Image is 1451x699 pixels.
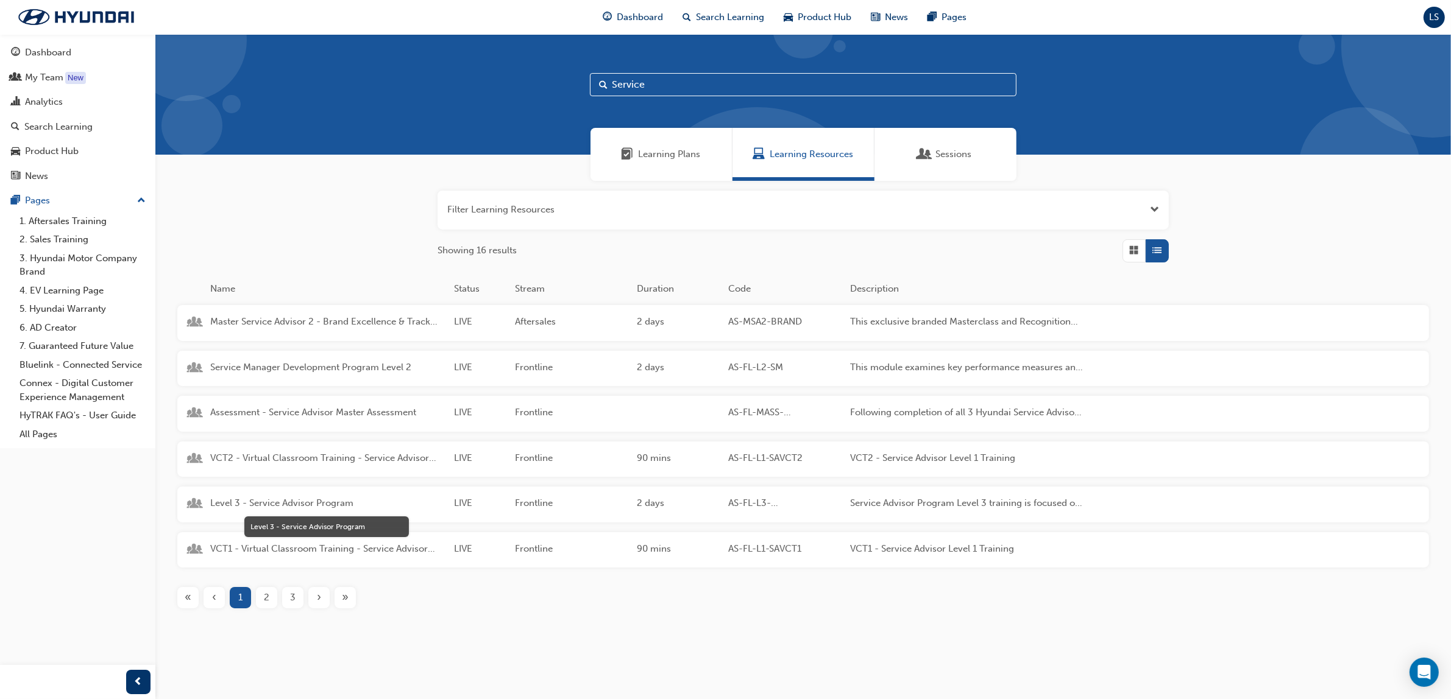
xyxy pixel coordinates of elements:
[850,315,1084,329] span: This exclusive branded Masterclass and Recognition Event is for Hyundai Master Service Advisors w...
[632,360,723,377] div: 2 days
[317,591,321,605] span: ›
[11,171,20,182] span: news-icon
[1153,244,1162,258] span: List
[201,587,227,608] button: Previous page
[438,244,517,258] span: Showing 16 results
[11,146,20,157] span: car-icon
[5,41,151,64] a: Dashboard
[728,360,840,374] span: AS-FL-L2-SM
[227,587,254,608] button: Page 1
[250,521,403,532] div: Level 3 - Service Advisor Program
[928,10,937,25] span: pages-icon
[728,451,840,465] span: AS-FL-L1-SAVCT2
[515,315,627,329] span: Aftersales
[510,282,632,296] div: Stream
[264,591,269,605] span: 2
[753,147,765,161] span: Learning Resources
[697,10,765,24] span: Search Learning
[185,591,191,605] span: «
[280,587,306,608] button: Page 3
[210,360,444,374] span: Service Manager Development Program Level 2
[1410,658,1439,687] div: Open Intercom Messenger
[254,587,280,608] button: Page 2
[190,544,200,557] span: learningResourceType_INSTRUCTOR_LED-icon
[1424,7,1445,28] button: LS
[238,591,243,605] span: 1
[449,282,510,296] div: Status
[632,542,723,558] div: 90 mins
[5,165,151,188] a: News
[632,315,723,331] div: 2 days
[632,496,723,513] div: 2 days
[449,406,510,422] div: LIVE
[639,147,701,161] span: Learning Plans
[5,189,151,212] button: Pages
[603,10,612,25] span: guage-icon
[449,451,510,468] div: LIVE
[15,356,151,374] a: Bluelink - Connected Service
[871,10,881,25] span: news-icon
[25,169,48,183] div: News
[210,542,444,556] span: VCT1 - Virtual Classroom Training - Service Advisor Level 1 - 09.30am
[728,542,840,556] span: AS-FL-L1-SAVCT1
[845,282,1089,296] div: Description
[733,128,875,181] a: Learning ResourcesLearning Resources
[850,451,1084,465] span: VCT2 - Service Advisor Level 1 Training
[177,351,1429,387] a: Service Manager Development Program Level 2LIVEFrontline2 daysAS-FL-L2-SMThis module examines key...
[15,406,151,425] a: HyTRAK FAQ's - User Guide
[15,425,151,444] a: All Pages
[190,317,200,330] span: learningResourceType_INSTRUCTOR_LED-icon
[728,406,840,420] span: AS-FL-MASS-[GEOGRAPHIC_DATA]
[862,5,918,30] a: news-iconNews
[25,194,50,208] div: Pages
[632,282,723,296] div: Duration
[673,5,775,30] a: search-iconSearch Learning
[515,360,627,374] span: Frontline
[6,4,146,30] img: Trak
[784,10,793,25] span: car-icon
[25,95,63,109] div: Analytics
[449,542,510,558] div: LIVE
[25,71,63,85] div: My Team
[25,144,79,158] div: Product Hub
[15,374,151,406] a: Connex - Digital Customer Experience Management
[936,147,972,161] span: Sessions
[5,91,151,113] a: Analytics
[212,591,216,605] span: ‹
[770,147,853,161] span: Learning Resources
[850,360,1084,374] span: This module examines key performance measures and benchmarks of a Hyundai Service Department. It ...
[515,406,627,420] span: Frontline
[594,5,673,30] a: guage-iconDashboard
[190,453,200,466] span: learningResourceType_INSTRUCTOR_LED-icon
[290,591,296,605] span: 3
[15,230,151,249] a: 2. Sales Training
[190,362,200,376] span: learningResourceType_INSTRUCTOR_LED-icon
[11,122,20,133] span: search-icon
[775,5,862,30] a: car-iconProduct Hub
[5,116,151,138] a: Search Learning
[210,496,444,510] span: Level 3 - Service Advisor Program
[728,315,840,329] span: AS-MSA2-BRAND
[25,46,71,60] div: Dashboard
[11,72,20,83] span: people-icon
[177,532,1429,568] a: VCT1 - Virtual Classroom Training - Service Advisor Level 1 - 09.30amLIVEFrontline90 minsAS-FL-L1...
[1130,244,1139,258] span: Grid
[885,10,909,24] span: News
[723,282,845,296] div: Code
[850,542,1084,556] span: VCT1 - Service Advisor Level 1 Training
[190,407,200,421] span: learningResourceType_INSTRUCTOR_LED-icon
[306,587,332,608] button: Next page
[205,282,449,296] div: Name
[15,281,151,300] a: 4. EV Learning Page
[11,47,20,58] span: guage-icon
[11,195,20,206] span: pages-icon
[515,496,627,510] span: Frontline
[617,10,664,24] span: Dashboard
[918,5,977,30] a: pages-iconPages
[875,128,1016,181] a: SessionsSessions
[11,97,20,108] span: chart-icon
[190,498,200,511] span: learningResourceType_INSTRUCTOR_LED-icon
[210,406,444,420] span: Assessment - Service Advisor Master Assessment
[210,451,444,465] span: VCT2 - Virtual Classroom Training - Service Advisor Level 1 - 09.30am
